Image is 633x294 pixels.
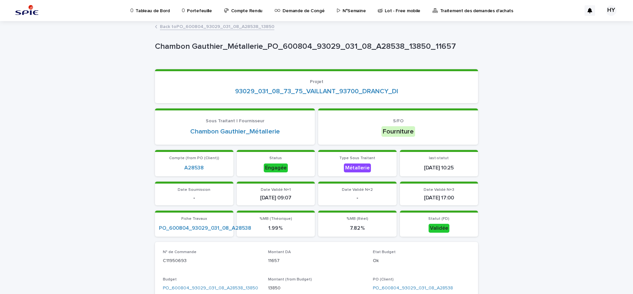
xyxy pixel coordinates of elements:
[424,188,454,192] span: Date Validé N+3
[13,4,41,17] img: svstPd6MQfCT1uX1QGkG
[268,250,291,254] span: Montant DA
[342,188,373,192] span: Date Validé N+2
[344,163,371,172] div: Métallerie
[429,156,449,160] span: last-statut
[163,278,177,281] span: Budget
[241,195,311,201] p: [DATE] 09:07
[181,217,207,221] span: Fiche Travaux
[347,217,368,221] span: %MB (Réel)
[428,217,449,221] span: Statut (FD)
[404,195,474,201] p: [DATE] 17:00
[373,285,453,292] a: PO_600804_93029_031_08_A28538
[235,87,398,95] a: 93029_031_08_73_75_VAILLANT_93700_DRANCY_DI
[606,5,617,16] div: HY
[163,257,260,264] p: C11950693
[339,156,375,160] span: Type Sous Traitant
[178,188,210,192] span: Date Soumission
[322,195,393,201] p: -
[268,285,365,292] p: 13850
[159,225,251,231] a: PO_600804_93029_031_08_A28538
[206,119,264,123] span: Sous Traitant | Fournisseur
[259,217,292,221] span: %MB (Théorique)
[269,156,282,160] span: Status
[404,165,474,171] p: [DATE] 10:25
[393,119,404,123] span: S/FO
[268,257,365,264] p: 11657
[310,79,323,84] span: Projet
[381,126,415,137] div: Fourniture
[264,163,288,172] div: Engagée
[163,285,258,292] a: PO_600804_93029_031_08_A28538_13850
[190,128,280,135] a: Chambon Gauthier_Métallerie
[373,257,470,264] p: Ok
[160,22,274,30] a: Back toPO_600804_93029_031_08_A28538_13850
[163,250,196,254] span: N° de Commande
[155,42,475,51] p: Chambon Gauthier_Métallerie_PO_600804_93029_031_08_A28538_13850_11657
[159,195,229,201] p: -
[429,224,449,233] div: Validée
[184,165,204,171] a: A28538
[169,156,219,160] span: Compte (from PO (Client))
[373,278,394,281] span: PO (Client)
[322,225,393,231] p: 7.82 %
[268,278,312,281] span: Montant (from Budget)
[241,225,311,231] p: 1.99 %
[373,250,396,254] span: Etat Budget
[261,188,291,192] span: Date Validé N+1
